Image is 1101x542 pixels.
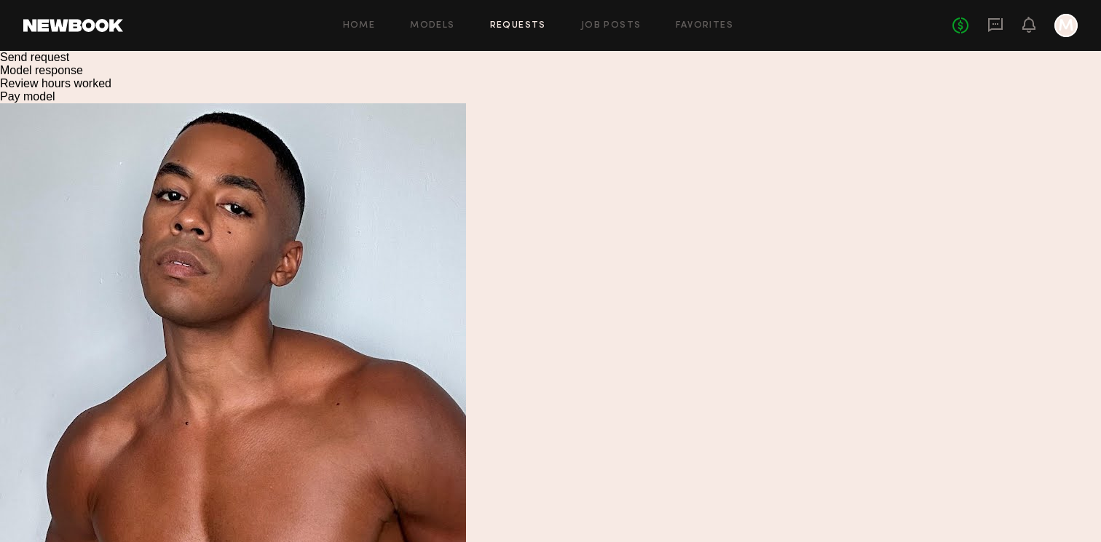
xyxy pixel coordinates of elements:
a: Models [410,21,454,31]
a: Favorites [676,21,733,31]
a: Job Posts [581,21,642,31]
a: Home [343,21,376,31]
a: M [1054,14,1078,37]
a: Requests [490,21,546,31]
